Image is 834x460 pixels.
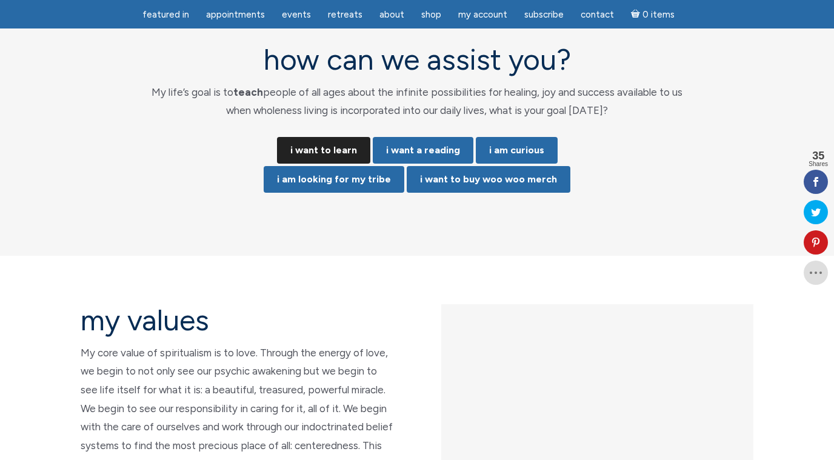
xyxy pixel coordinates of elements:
a: Contact [573,3,621,27]
p: My life’s goal is to people of all ages about the infinite possibilities for healing, joy and suc... [138,83,696,120]
a: i want to learn [277,137,370,164]
span: Subscribe [524,9,564,20]
a: Appointments [199,3,272,27]
h2: my values [81,304,393,336]
a: Shop [414,3,449,27]
span: 35 [809,150,828,161]
span: Events [282,9,311,20]
span: Shares [809,161,828,167]
span: About [379,9,404,20]
i: Cart [631,9,642,20]
span: My Account [458,9,507,20]
a: About [372,3,412,27]
a: i want to buy woo woo merch [407,166,570,193]
a: Retreats [321,3,370,27]
h2: how can we assist you? [138,44,696,76]
span: 0 items [642,10,675,19]
span: Shop [421,9,441,20]
strong: teach [233,86,263,98]
a: Subscribe [517,3,571,27]
a: Events [275,3,318,27]
a: i am looking for my tribe [264,166,404,193]
a: My Account [451,3,515,27]
a: featured in [135,3,196,27]
a: i want a reading [373,137,473,164]
span: Retreats [328,9,362,20]
span: Contact [581,9,614,20]
span: Appointments [206,9,265,20]
a: i am curious [476,137,558,164]
span: featured in [142,9,189,20]
a: Cart0 items [624,2,682,27]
